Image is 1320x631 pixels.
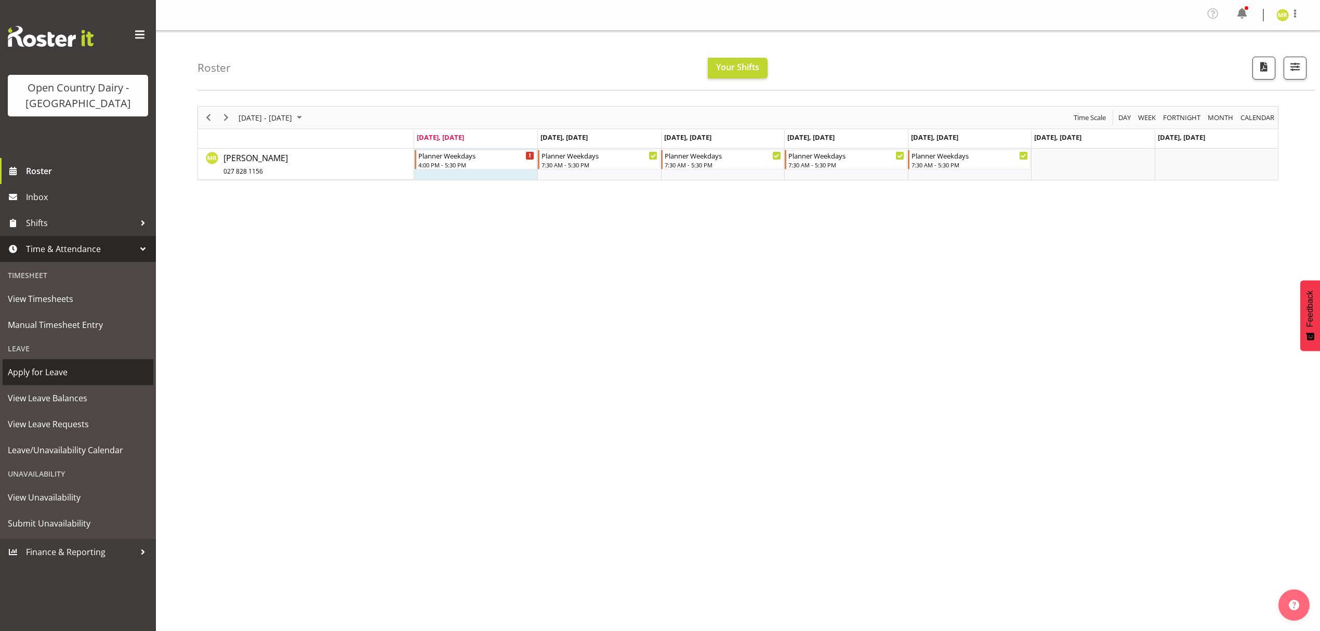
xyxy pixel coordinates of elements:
[26,163,151,179] span: Roster
[1162,111,1202,124] span: Fortnight
[223,167,263,176] span: 027 828 1156
[415,150,537,169] div: Mikayla Rangi"s event - Planner Weekdays Begin From Monday, September 8, 2025 at 4:00:00 PM GMT+1...
[1137,111,1158,124] button: Timeline Week
[8,291,148,307] span: View Timesheets
[787,133,835,142] span: [DATE], [DATE]
[911,133,958,142] span: [DATE], [DATE]
[1117,111,1133,124] button: Timeline Day
[912,150,1027,161] div: Planner Weekdays
[223,152,288,177] a: [PERSON_NAME]027 828 1156
[237,111,293,124] span: [DATE] - [DATE]
[3,411,153,437] a: View Leave Requests
[26,215,135,231] span: Shifts
[237,111,307,124] button: September 08 - 14, 2025
[3,265,153,286] div: Timesheet
[1206,111,1235,124] button: Timeline Month
[1207,111,1234,124] span: Month
[3,437,153,463] a: Leave/Unavailability Calendar
[3,463,153,484] div: Unavailability
[3,312,153,338] a: Manual Timesheet Entry
[1034,133,1081,142] span: [DATE], [DATE]
[1239,111,1275,124] span: calendar
[418,150,534,161] div: Planner Weekdays
[198,149,414,180] td: Mikayla Rangi resource
[788,161,904,169] div: 7:30 AM - 5:30 PM
[661,150,783,169] div: Mikayla Rangi"s event - Planner Weekdays Begin From Wednesday, September 10, 2025 at 7:30:00 AM G...
[1161,111,1203,124] button: Fortnight
[197,106,1278,180] div: Timeline Week of September 8, 2025
[1300,280,1320,351] button: Feedback - Show survey
[542,150,657,161] div: Planner Weekdays
[223,152,288,176] span: [PERSON_NAME]
[202,111,216,124] button: Previous
[1117,111,1132,124] span: Day
[908,150,1030,169] div: Mikayla Rangi"s event - Planner Weekdays Begin From Friday, September 12, 2025 at 7:30:00 AM GMT+...
[708,58,768,78] button: Your Shifts
[716,61,759,73] span: Your Shifts
[538,150,660,169] div: Mikayla Rangi"s event - Planner Weekdays Begin From Tuesday, September 9, 2025 at 7:30:00 AM GMT+...
[785,150,907,169] div: Mikayla Rangi"s event - Planner Weekdays Begin From Thursday, September 11, 2025 at 7:30:00 AM GM...
[665,150,781,161] div: Planner Weekdays
[3,510,153,536] a: Submit Unavailability
[3,359,153,385] a: Apply for Leave
[1252,57,1275,80] button: Download a PDF of the roster according to the set date range.
[1158,133,1205,142] span: [DATE], [DATE]
[664,133,711,142] span: [DATE], [DATE]
[418,161,534,169] div: 4:00 PM - 5:30 PM
[197,62,231,74] h4: Roster
[8,490,148,505] span: View Unavailability
[542,161,657,169] div: 7:30 AM - 5:30 PM
[26,189,151,205] span: Inbox
[8,442,148,458] span: Leave/Unavailability Calendar
[1305,291,1315,327] span: Feedback
[219,111,233,124] button: Next
[414,149,1278,180] table: Timeline Week of September 8, 2025
[417,133,464,142] span: [DATE], [DATE]
[1239,111,1276,124] button: Month
[8,317,148,333] span: Manual Timesheet Entry
[200,107,217,128] div: Previous
[26,241,135,257] span: Time & Attendance
[540,133,588,142] span: [DATE], [DATE]
[1276,9,1289,21] img: mikayla-rangi7450.jpg
[8,390,148,406] span: View Leave Balances
[1284,57,1306,80] button: Filter Shifts
[3,484,153,510] a: View Unavailability
[8,364,148,380] span: Apply for Leave
[912,161,1027,169] div: 7:30 AM - 5:30 PM
[26,544,135,560] span: Finance & Reporting
[18,80,138,111] div: Open Country Dairy - [GEOGRAPHIC_DATA]
[8,516,148,531] span: Submit Unavailability
[3,338,153,359] div: Leave
[1137,111,1157,124] span: Week
[3,385,153,411] a: View Leave Balances
[1289,600,1299,610] img: help-xxl-2.png
[217,107,235,128] div: Next
[788,150,904,161] div: Planner Weekdays
[8,26,94,47] img: Rosterit website logo
[1072,111,1108,124] button: Time Scale
[1073,111,1107,124] span: Time Scale
[3,286,153,312] a: View Timesheets
[665,161,781,169] div: 7:30 AM - 5:30 PM
[8,416,148,432] span: View Leave Requests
